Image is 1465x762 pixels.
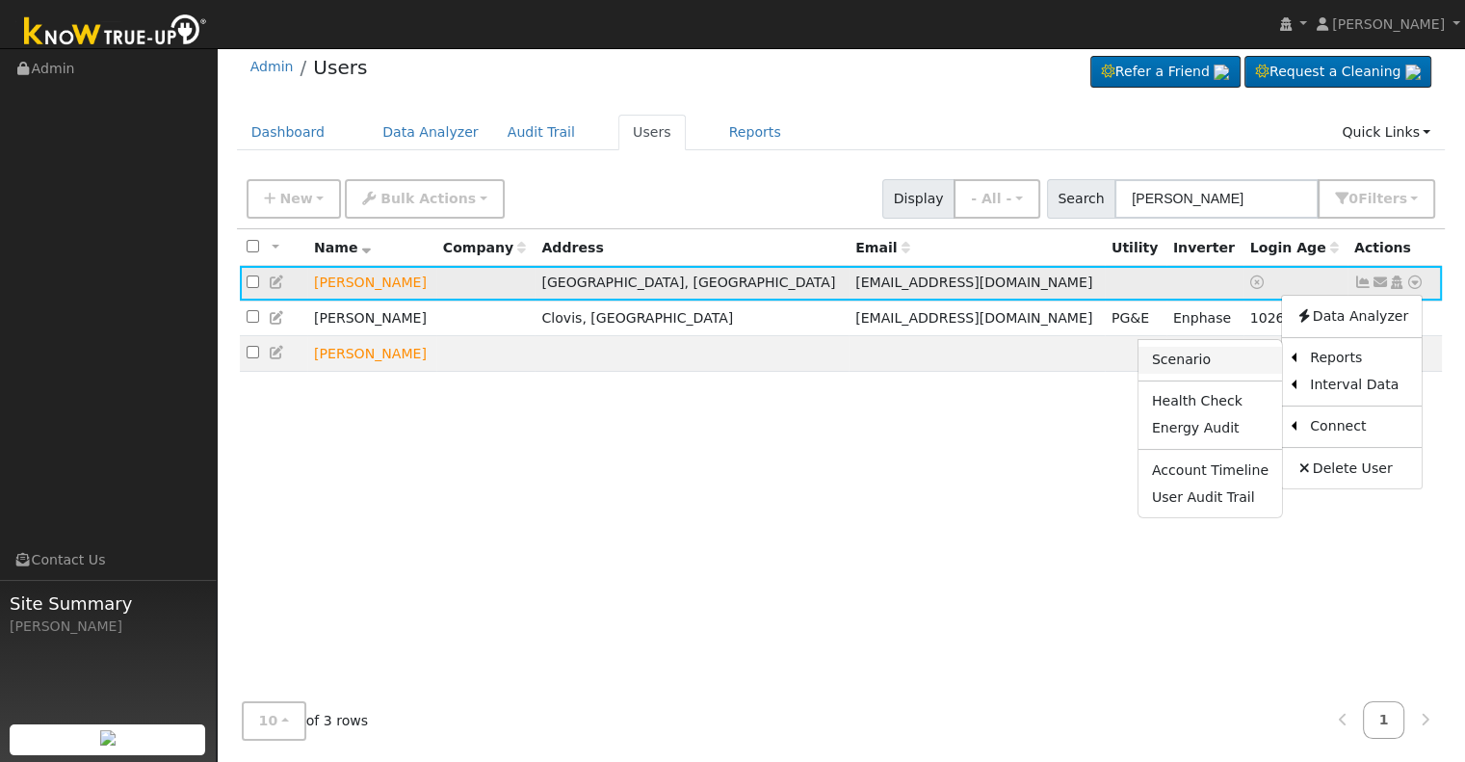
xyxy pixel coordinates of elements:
a: Quick Links [1327,115,1445,150]
span: Days since last login [1250,240,1339,255]
div: Utility [1112,238,1160,258]
td: [PERSON_NAME] [307,301,436,336]
img: retrieve [100,730,116,746]
a: Dashboard [237,115,340,150]
a: Edit User [269,275,286,290]
a: User Audit Trail [1138,484,1282,511]
img: retrieve [1405,65,1421,80]
span: [EMAIL_ADDRESS][DOMAIN_NAME] [855,275,1092,290]
span: Filter [1358,191,1407,206]
td: Lead [307,266,436,302]
span: Email [855,240,909,255]
span: s [1399,191,1406,206]
button: 10 [242,701,306,741]
a: Data Analyzer [368,115,493,150]
a: Scenario Report [1138,347,1282,374]
a: Not connected [1354,275,1372,290]
span: New [279,191,312,206]
span: 10 [259,713,278,728]
div: [PERSON_NAME] [10,617,206,637]
span: 10/23/2022 5:44:35 PM [1250,310,1285,326]
a: Account Timeline Report [1138,457,1282,484]
span: PG&E [1112,310,1149,326]
a: Users [618,115,686,150]
a: Request a Cleaning [1244,56,1431,89]
a: Data Analyzer [1282,302,1422,329]
a: Energy Audit Report [1138,415,1282,442]
a: Edit User [269,310,286,326]
a: Interval Data [1296,372,1422,399]
a: Reports [715,115,796,150]
span: Company name [443,240,526,255]
td: [GEOGRAPHIC_DATA], [GEOGRAPHIC_DATA] [535,266,849,302]
a: Refer a Friend [1090,56,1241,89]
div: Actions [1354,238,1435,258]
span: [PERSON_NAME] [1332,16,1445,32]
span: of 3 rows [242,701,369,741]
span: Name [314,240,371,255]
a: Edit User [269,345,286,360]
span: Site Summary [10,591,206,617]
span: [EMAIL_ADDRESS][DOMAIN_NAME] [855,310,1092,326]
button: Bulk Actions [345,179,504,219]
input: Search [1114,179,1319,219]
a: Users [313,56,367,79]
span: Search [1047,179,1115,219]
span: Display [882,179,955,219]
a: Reports [1296,345,1422,372]
a: No login access [1250,275,1268,290]
span: Bulk Actions [380,191,476,206]
a: rjsat1@yahoo.com [1372,273,1389,293]
button: - All - [954,179,1040,219]
button: New [247,179,342,219]
a: Connect [1296,413,1422,440]
span: Enphase [1173,310,1231,326]
a: Health Check Report [1138,388,1282,415]
div: Inverter [1173,238,1237,258]
a: Other actions [1406,273,1424,293]
a: Delete User [1282,455,1422,482]
button: 0Filters [1318,179,1435,219]
a: Login As [1388,275,1405,290]
td: Clovis, [GEOGRAPHIC_DATA] [535,301,849,336]
img: Know True-Up [14,11,217,54]
a: 1 [1363,701,1405,739]
a: Admin [250,59,294,74]
div: Address [541,238,842,258]
img: retrieve [1214,65,1229,80]
td: Lead [307,336,436,372]
a: Audit Trail [493,115,589,150]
